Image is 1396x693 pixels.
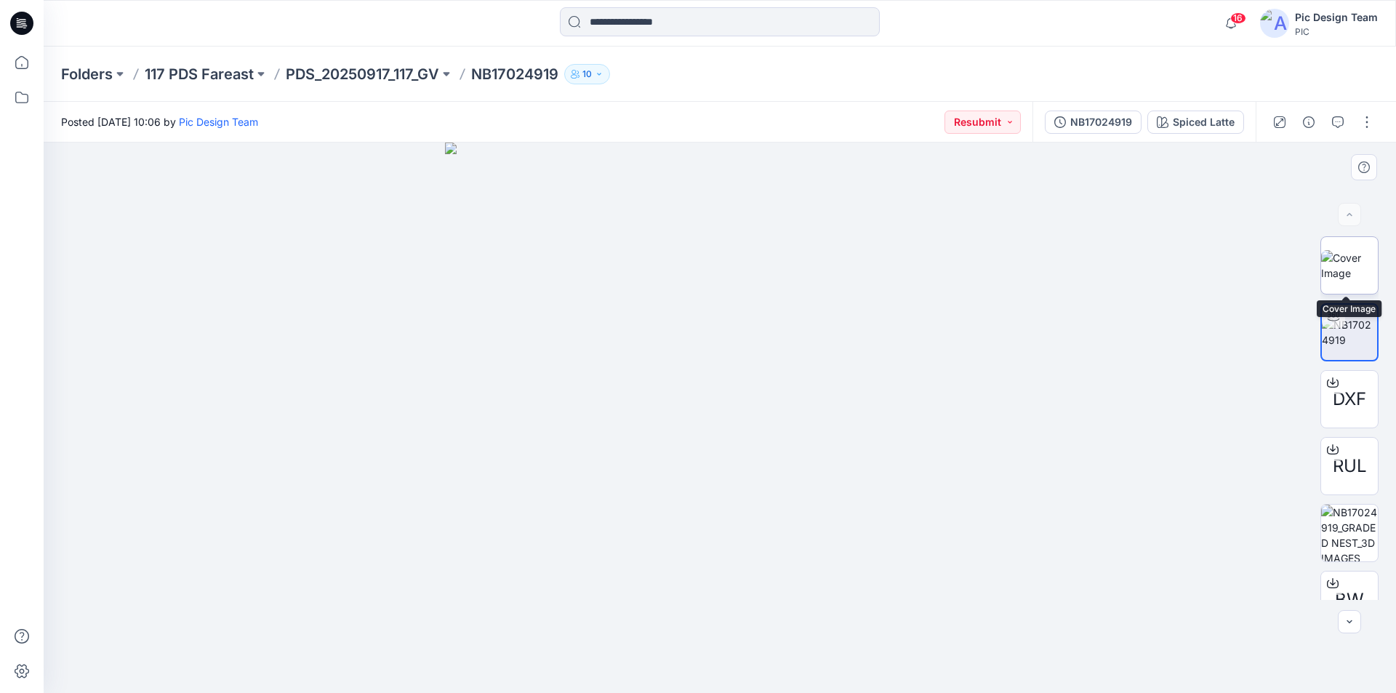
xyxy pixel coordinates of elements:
[564,64,610,84] button: 10
[286,64,439,84] a: PDS_20250917_117_GV
[1333,453,1367,479] span: RUL
[1321,250,1378,281] img: Cover Image
[582,66,592,82] p: 10
[1322,317,1377,348] img: NB17024919
[1335,587,1364,613] span: BW
[1173,114,1235,130] div: Spiced Latte
[145,64,254,84] a: 117 PDS Fareast
[471,64,558,84] p: NB17024919
[1147,111,1244,134] button: Spiced Latte
[1295,9,1378,26] div: Pic Design Team
[1295,26,1378,37] div: PIC
[179,116,258,128] a: Pic Design Team
[1230,12,1246,24] span: 16
[1297,111,1320,134] button: Details
[1260,9,1289,38] img: avatar
[61,114,258,129] span: Posted [DATE] 10:06 by
[1321,505,1378,561] img: NB17024919_GRADED NEST_3D IMAGES
[1070,114,1132,130] div: NB17024919
[445,143,995,693] img: eyJhbGciOiJIUzI1NiIsImtpZCI6IjAiLCJzbHQiOiJzZXMiLCJ0eXAiOiJKV1QifQ.eyJkYXRhIjp7InR5cGUiOiJzdG9yYW...
[61,64,113,84] a: Folders
[1045,111,1142,134] button: NB17024919
[1333,386,1366,412] span: DXF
